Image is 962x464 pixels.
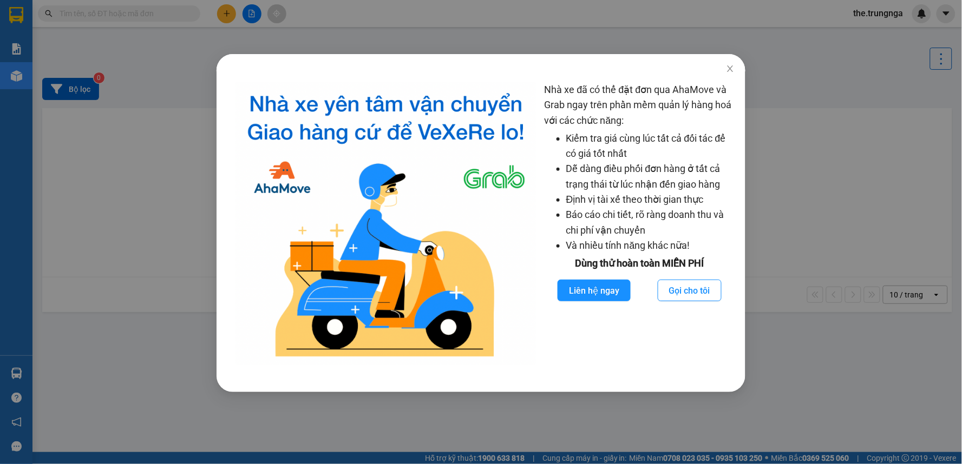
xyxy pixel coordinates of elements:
li: Báo cáo chi tiết, rõ ràng doanh thu và chi phí vận chuyển [566,207,735,238]
button: Gọi cho tôi [658,280,722,301]
span: Liên hệ ngay [569,284,619,297]
span: Gọi cho tôi [669,284,710,297]
button: Liên hệ ngay [558,280,631,301]
span: close [726,64,735,73]
li: Định vị tài xế theo thời gian thực [566,192,735,207]
div: Nhà xe đã có thể đặt đơn qua AhaMove và Grab ngay trên phần mềm quản lý hàng hoá với các chức năng: [545,82,735,365]
li: Kiểm tra giá cùng lúc tất cả đối tác để có giá tốt nhất [566,131,735,162]
img: logo [236,82,536,365]
li: Và nhiều tính năng khác nữa! [566,238,735,253]
li: Dễ dàng điều phối đơn hàng ở tất cả trạng thái từ lúc nhận đến giao hàng [566,161,735,192]
button: Close [715,54,745,84]
div: Dùng thử hoàn toàn MIỄN PHÍ [545,256,735,271]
